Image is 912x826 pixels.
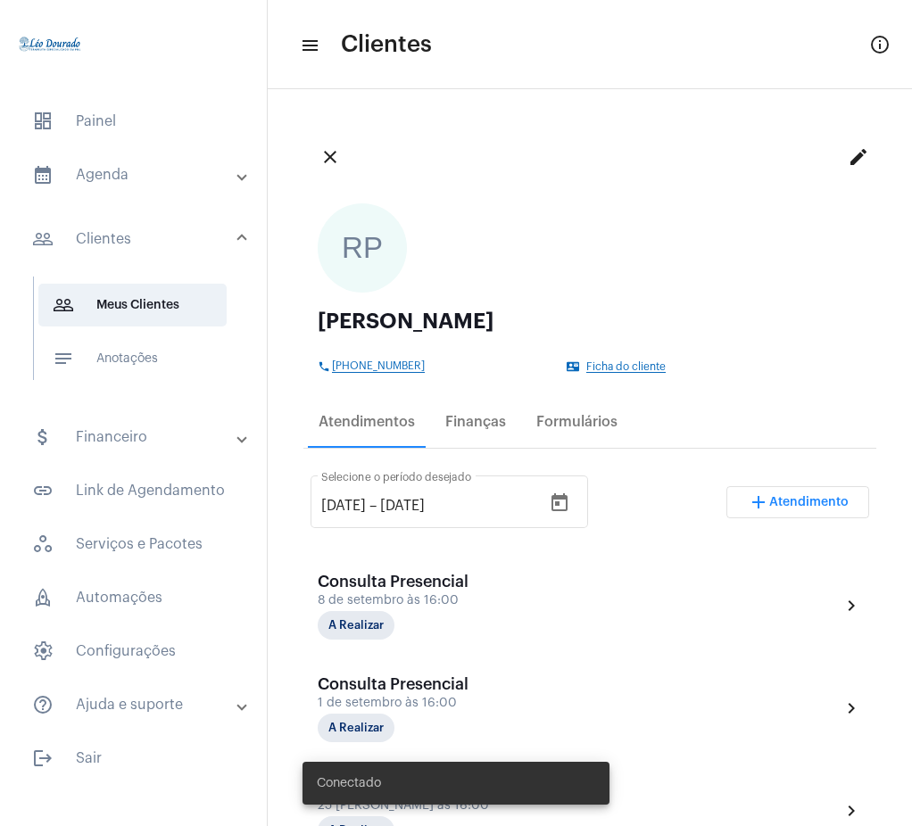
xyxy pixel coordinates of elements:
div: Atendimentos [319,414,415,430]
mat-icon: phone [318,360,332,373]
mat-icon: sidenav icon [32,694,54,715]
mat-icon: Info [869,34,891,55]
button: Open calendar [542,485,577,521]
mat-icon: sidenav icon [32,426,54,448]
div: 8 de setembro às 16:00 [318,594,496,607]
mat-chip: A Realizar [318,714,394,742]
div: [PERSON_NAME] [318,310,862,332]
span: sidenav icon [32,533,54,555]
span: Automações [18,576,249,619]
img: 4c910ca3-f26c-c648-53c7-1a2041c6e520.jpg [14,9,86,80]
mat-icon: chevron_right [841,595,862,616]
span: Link de Agendamento [18,469,249,512]
mat-icon: sidenav icon [32,164,54,186]
mat-icon: chevron_right [841,800,862,822]
div: Consulta Presencial [318,573,496,591]
mat-icon: sidenav icon [32,748,54,769]
span: – [369,498,377,514]
span: Painel [18,100,249,143]
div: Formulários [536,414,618,430]
div: Finanças [445,414,506,430]
span: Meus Clientes [38,284,227,326]
button: Adicionar Atendimento [726,486,869,518]
span: Clientes [341,30,432,59]
button: Info [862,27,898,62]
div: RP [318,203,407,293]
input: Data do fim [380,498,487,514]
span: sidenav icon [32,640,54,662]
mat-icon: sidenav icon [53,348,74,369]
mat-icon: sidenav icon [32,480,54,501]
mat-expansion-panel-header: sidenav iconAgenda [11,153,267,196]
span: Conectado [317,774,381,792]
span: sidenav icon [32,111,54,132]
span: Serviços e Pacotes [18,523,249,566]
mat-expansion-panel-header: sidenav iconAjuda e suporte [11,683,267,726]
mat-icon: close [319,146,341,168]
span: [PHONE_NUMBER] [332,360,425,373]
mat-expansion-panel-header: sidenav iconFinanceiro [11,416,267,458]
mat-icon: add [748,491,769,513]
mat-expansion-panel-header: sidenav iconClientes [11,211,267,268]
div: sidenav iconClientes [11,268,267,405]
mat-icon: sidenav icon [53,294,74,316]
span: Atendimento [769,496,849,508]
mat-chip: A Realizar [318,611,394,640]
mat-icon: edit [848,146,869,168]
div: 1 de setembro às 16:00 [318,697,496,710]
span: sidenav icon [32,587,54,608]
mat-panel-title: Financeiro [32,426,238,448]
mat-icon: sidenav icon [300,35,318,56]
span: Anotações [38,337,227,380]
span: Configurações [18,630,249,673]
span: Ficha do cliente [586,361,666,373]
mat-panel-title: Clientes [32,228,238,250]
mat-icon: contact_mail [567,360,581,373]
mat-panel-title: Agenda [32,164,238,186]
div: Consulta Presencial [318,675,496,693]
input: Data de início [321,498,366,514]
span: Sair [18,737,249,780]
mat-icon: chevron_right [841,698,862,719]
mat-icon: sidenav icon [32,228,54,250]
mat-panel-title: Ajuda e suporte [32,694,238,715]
